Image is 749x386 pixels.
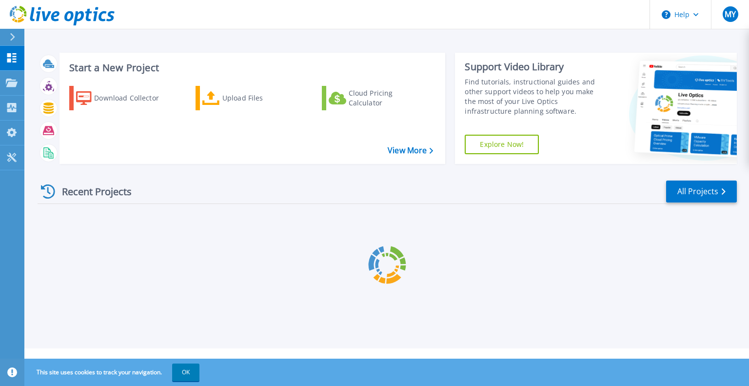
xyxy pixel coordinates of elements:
[465,135,539,154] a: Explore Now!
[666,181,737,203] a: All Projects
[69,86,178,110] a: Download Collector
[27,364,199,381] span: This site uses cookies to track your navigation.
[349,88,427,108] div: Cloud Pricing Calculator
[172,364,199,381] button: OK
[388,146,433,155] a: View More
[322,86,431,110] a: Cloud Pricing Calculator
[222,88,300,108] div: Upload Files
[94,88,172,108] div: Download Collector
[465,77,606,116] div: Find tutorials, instructional guides and other support videos to help you make the most of your L...
[38,180,145,203] div: Recent Projects
[725,10,736,18] span: MY
[196,86,304,110] a: Upload Files
[465,61,606,73] div: Support Video Library
[69,62,433,73] h3: Start a New Project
